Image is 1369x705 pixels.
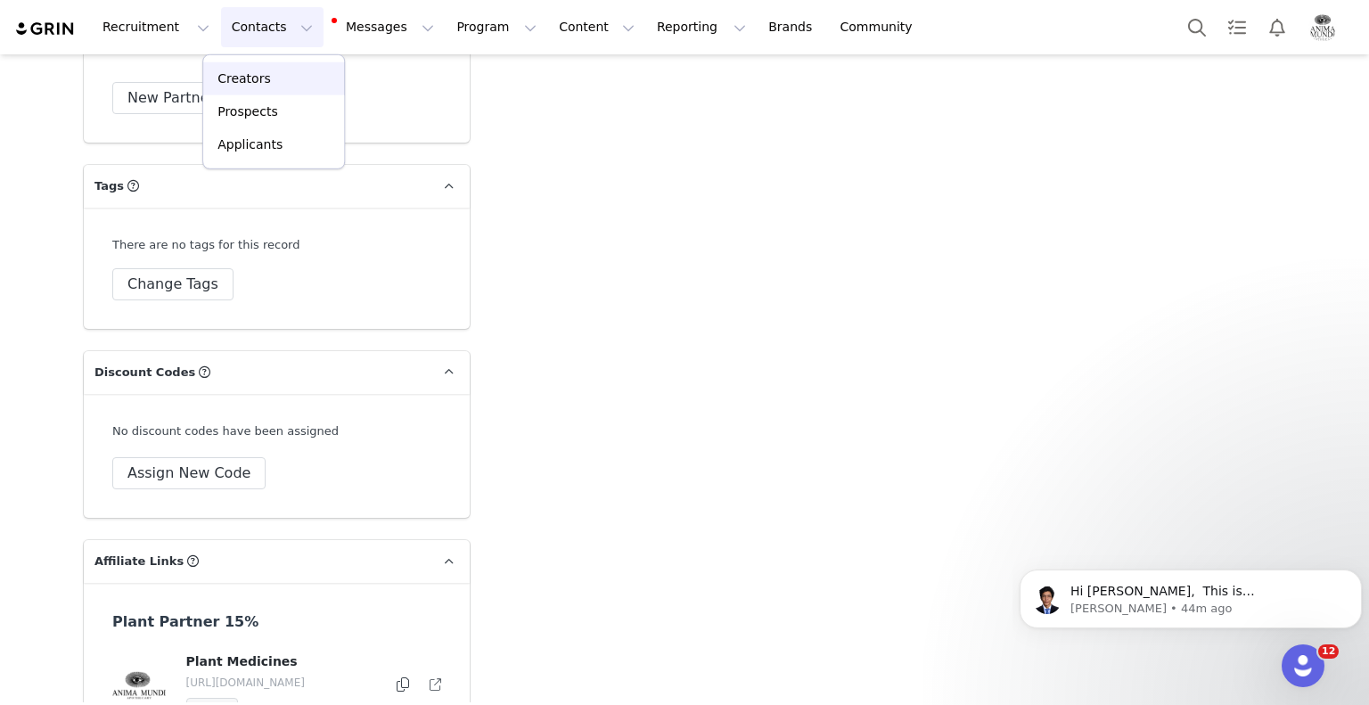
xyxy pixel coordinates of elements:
button: Recruitment [92,7,220,47]
img: c4e4dfb8-fdae-4a6f-8129-46f669444c22.jpeg [1308,13,1337,42]
p: Creators [217,70,271,88]
div: There are no tags for this record [112,236,299,254]
button: Notifications [1258,7,1297,47]
p: [URL][DOMAIN_NAME] [186,675,378,691]
button: Contacts [221,7,324,47]
a: Brands [758,7,828,47]
body: Rich Text Area. Press ALT-0 for help. [14,14,732,34]
button: Change Tags [112,268,234,300]
iframe: Intercom notifications message [1012,532,1369,657]
span: Affiliate Links [94,553,184,570]
img: grin logo [14,20,77,37]
a: Community [830,7,931,47]
button: Assign New Code [112,457,266,489]
span: Tags [94,177,124,195]
button: New Partnership [112,82,259,114]
span: Discount Codes [94,364,195,381]
img: logo_animamundi_vector_NEW_e66a1e9e-e2a8-429f-9059-8c48a58bc809.png [112,671,166,699]
button: Messages [324,7,445,47]
button: Content [548,7,645,47]
h4: Plant Medicines [186,652,378,671]
iframe: Intercom live chat [1282,644,1324,687]
a: Tasks [1217,7,1257,47]
h3: Plant Partner 15% [112,611,400,633]
p: Prospects [217,102,277,121]
button: Profile [1298,13,1355,42]
div: No discount codes have been assigned [112,422,441,440]
p: Applicants [217,135,283,154]
button: Program [446,7,547,47]
button: Reporting [646,7,757,47]
span: 12 [1318,644,1339,659]
button: Search [1177,7,1217,47]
